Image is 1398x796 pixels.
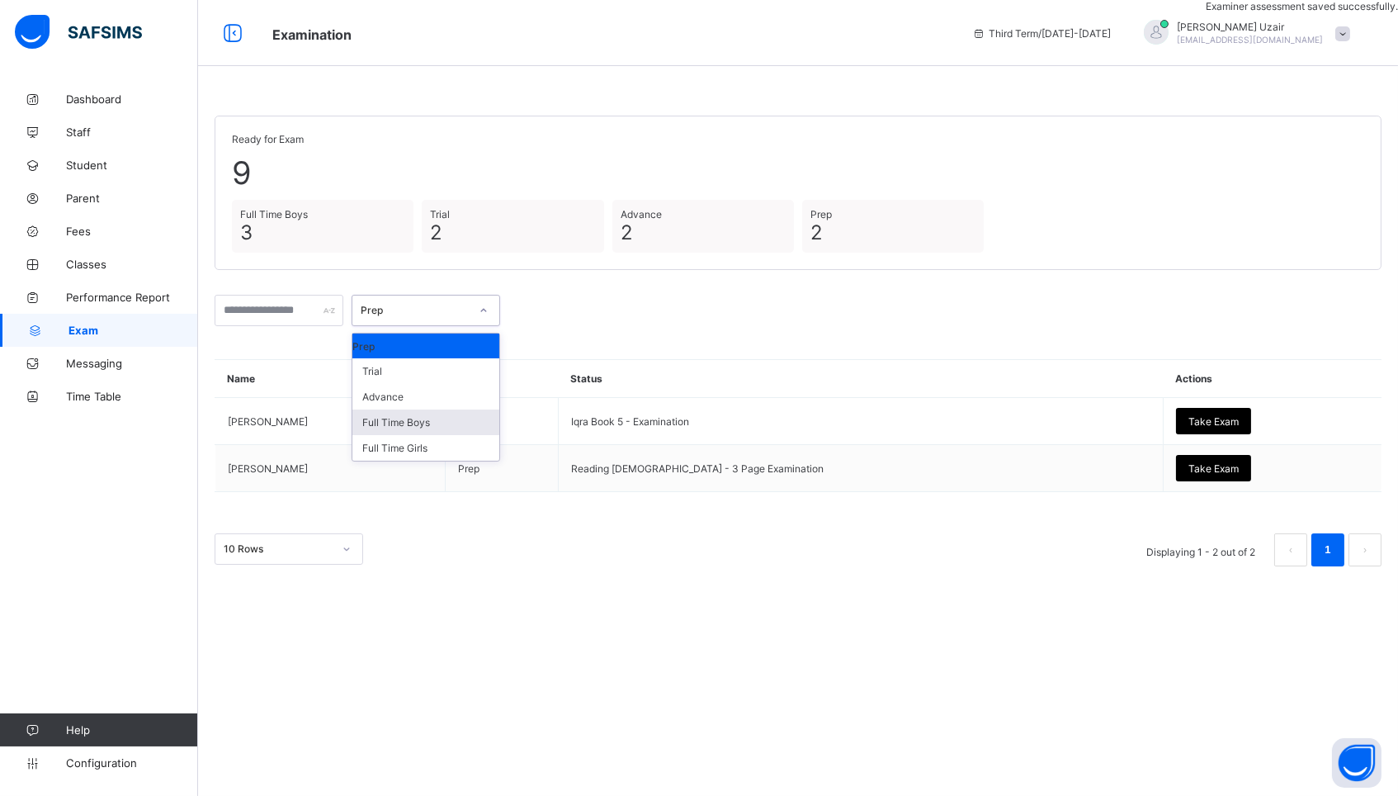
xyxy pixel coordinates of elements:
span: Take Exam [1188,462,1239,475]
span: [EMAIL_ADDRESS][DOMAIN_NAME] [1177,35,1323,45]
span: Dashboard [66,92,198,106]
span: Fees [66,225,198,238]
span: Staff [66,126,198,139]
td: [PERSON_NAME] [215,445,446,492]
th: Name [215,360,446,398]
span: 2 [430,220,595,244]
a: 1 [1320,539,1335,561]
span: Performance Report [66,291,198,304]
th: Actions [1164,360,1381,398]
button: prev page [1274,533,1307,566]
th: Class [445,360,558,398]
span: Examination [272,26,352,43]
div: SheikhUzair [1127,20,1358,47]
span: Advance [621,208,786,220]
span: Classes [66,258,198,271]
div: Trial [352,358,499,384]
td: Iqra Book 5 - Examination [558,398,1163,445]
span: Student [66,159,198,172]
span: Take Exam [1188,415,1239,428]
li: 1 [1311,533,1344,566]
span: [PERSON_NAME] Uzair [1177,21,1323,33]
td: Prep [445,398,558,445]
span: Messaging [66,357,198,370]
div: Advance [352,384,499,410]
span: 3 [240,220,405,244]
th: Status [558,360,1163,398]
div: Full Time Boys [352,410,499,435]
span: Ready for Exam [232,133,1364,145]
li: Displaying 1 - 2 out of 2 [1134,533,1268,566]
span: Help [66,723,197,737]
li: 下一页 [1348,533,1381,566]
span: 2 [810,220,975,244]
img: safsims [15,15,142,50]
span: Full Time Boys [240,208,405,220]
td: Reading [DEMOGRAPHIC_DATA] - 3 Page Examination [558,445,1163,492]
div: Full Time Girls [352,435,499,461]
span: 2 [621,220,786,244]
div: 10 Rows [224,543,333,556]
span: Parent [66,192,198,205]
div: Prep [361,305,470,317]
span: Configuration [66,756,197,770]
span: Exam [68,324,198,337]
span: 9 [232,154,1364,192]
button: Open asap [1332,738,1381,788]
td: Prep [445,445,558,492]
span: Prep [810,208,975,220]
div: Prep [352,334,499,358]
td: [PERSON_NAME] [215,398,446,445]
span: session/term information [972,27,1111,40]
span: Time Table [66,390,198,403]
li: 上一页 [1274,533,1307,566]
span: Trial [430,208,595,220]
button: next page [1348,533,1381,566]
